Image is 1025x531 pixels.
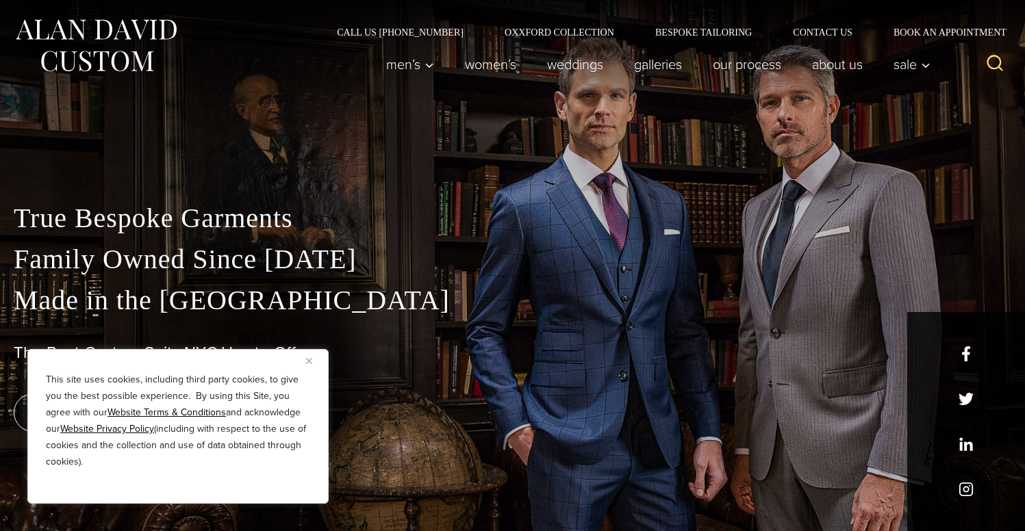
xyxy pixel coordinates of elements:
a: Women’s [450,51,532,78]
a: weddings [532,51,619,78]
a: Book an Appointment [873,27,1011,37]
nav: Secondary Navigation [316,27,1011,37]
h1: The Best Custom Suits NYC Has to Offer [14,343,1011,363]
a: Galleries [619,51,698,78]
img: Close [306,358,312,364]
a: Contact Us [772,27,873,37]
span: Men’s [386,57,434,71]
p: This site uses cookies, including third party cookies, to give you the best possible experience. ... [46,372,310,470]
p: True Bespoke Garments Family Owned Since [DATE] Made in the [GEOGRAPHIC_DATA] [14,198,1011,321]
nav: Primary Navigation [371,51,938,78]
a: Website Privacy Policy [60,422,154,436]
a: About Us [797,51,878,78]
a: Bespoke Tailoring [635,27,772,37]
a: Our Process [698,51,797,78]
a: Website Terms & Conditions [107,405,226,419]
span: Sale [894,57,931,71]
button: View Search Form [978,48,1011,81]
button: Close [306,352,322,369]
a: Oxxford Collection [484,27,635,37]
img: Alan David Custom [14,15,178,76]
a: Call Us [PHONE_NUMBER] [316,27,484,37]
a: book an appointment [14,393,205,432]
